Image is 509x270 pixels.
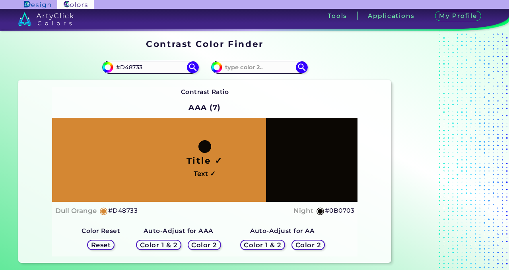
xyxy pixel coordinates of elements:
img: icon search [296,61,308,73]
img: logo_artyclick_colors_white.svg [18,12,74,26]
strong: Auto-Adjust for AA [250,227,315,235]
h3: Tools [328,13,347,19]
h1: Title ✓ [187,155,223,166]
img: ArtyClick Design logo [24,1,51,8]
img: icon search [187,61,199,73]
h5: Color 1 & 2 [142,242,176,248]
h5: ◉ [99,206,108,215]
strong: Color Reset [82,227,120,235]
h5: Reset [92,242,110,248]
input: type color 2.. [222,62,296,72]
h5: Color 2 [193,242,216,248]
h5: ◉ [316,206,325,215]
input: type color 1.. [113,62,187,72]
strong: Contrast Ratio [181,88,229,96]
h1: Contrast Color Finder [146,38,263,50]
strong: Auto-Adjust for AAA [144,227,214,235]
h4: Dull Orange [55,205,97,217]
h4: Text ✓ [194,168,216,180]
h3: Applications [368,13,414,19]
h5: #0B0703 [325,205,354,216]
h5: #D48733 [108,205,138,216]
h5: Color 2 [297,242,320,248]
h5: Color 1 & 2 [246,242,280,248]
h3: My Profile [435,11,481,22]
h4: Night [293,205,313,217]
h2: AAA (7) [185,99,224,116]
